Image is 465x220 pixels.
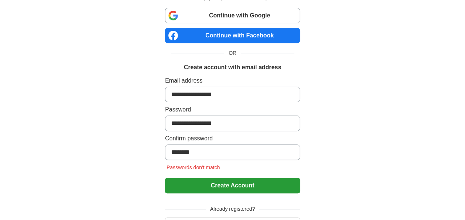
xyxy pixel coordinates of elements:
h1: Create account with email address [184,63,281,72]
button: Create Account [165,178,300,193]
a: Continue with Facebook [165,28,300,43]
span: Already registered? [206,205,259,213]
span: OR [224,49,241,57]
label: Confirm password [165,134,300,143]
a: Continue with Google [165,8,300,23]
label: Password [165,105,300,114]
label: Email address [165,76,300,85]
span: Passwords don't match [165,164,221,170]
